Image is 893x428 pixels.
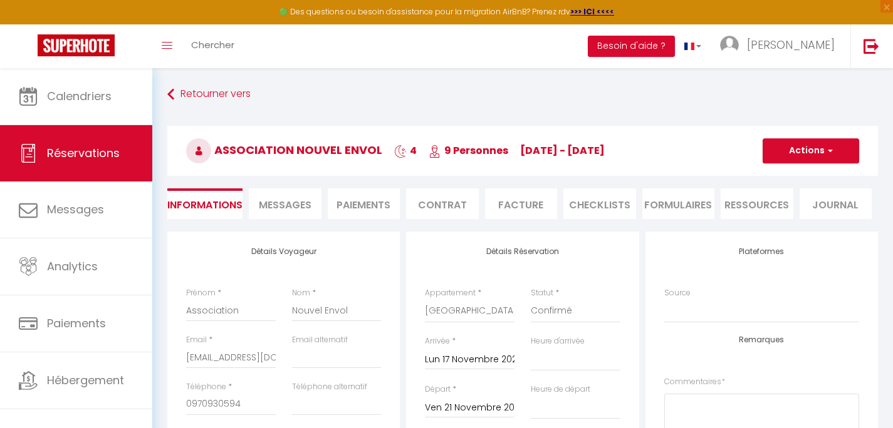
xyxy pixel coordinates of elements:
[186,142,382,158] span: Association Nouvel Envol
[47,88,112,104] span: Calendriers
[664,287,691,299] label: Source
[711,24,850,68] a: ... [PERSON_NAME]
[570,6,614,17] a: >>> ICI <<<<
[531,384,590,395] label: Heure de départ
[328,188,400,219] li: Paiements
[531,287,553,299] label: Statut
[425,247,620,256] h4: Détails Réservation
[664,335,859,344] h4: Remarques
[485,188,558,219] li: Facture
[588,36,675,57] button: Besoin d'aide ?
[664,247,859,256] h4: Plateformes
[191,38,234,51] span: Chercher
[292,381,367,393] label: Téléphone alternatif
[864,38,879,54] img: logout
[186,381,226,393] label: Téléphone
[429,143,508,158] span: 9 Personnes
[763,138,859,163] button: Actions
[47,372,124,388] span: Hébergement
[47,145,120,161] span: Réservations
[182,24,244,68] a: Chercher
[292,334,348,346] label: Email alternatif
[520,143,605,158] span: [DATE] - [DATE]
[406,188,479,219] li: Contrat
[259,198,311,212] span: Messages
[747,37,835,53] span: [PERSON_NAME]
[720,36,739,54] img: ...
[167,83,878,106] a: Retourner vers
[47,201,104,217] span: Messages
[721,188,793,219] li: Ressources
[642,188,715,219] li: FORMULAIRES
[186,247,381,256] h4: Détails Voyageur
[38,34,115,56] img: Super Booking
[167,188,243,219] li: Informations
[664,376,725,388] label: Commentaires
[186,334,207,346] label: Email
[47,315,106,331] span: Paiements
[531,335,585,347] label: Heure d'arrivée
[425,335,450,347] label: Arrivée
[47,258,98,274] span: Analytics
[800,188,872,219] li: Journal
[394,143,417,158] span: 4
[425,384,451,395] label: Départ
[425,287,476,299] label: Appartement
[186,287,216,299] label: Prénom
[292,287,310,299] label: Nom
[563,188,636,219] li: CHECKLISTS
